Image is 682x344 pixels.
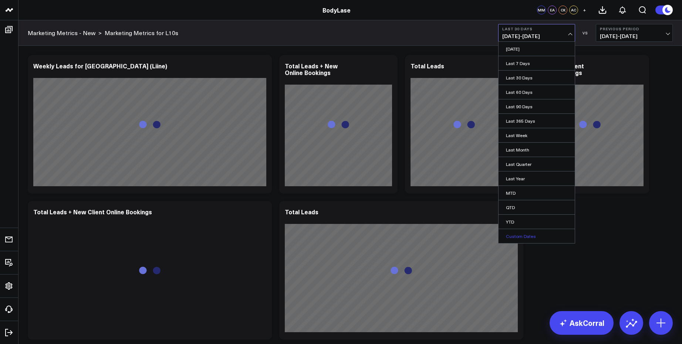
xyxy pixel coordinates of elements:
[548,6,557,14] div: EA
[499,229,575,243] a: Custom Dates
[499,42,575,56] a: [DATE]
[33,208,152,216] div: Total Leads + New Client Online Bookings
[498,24,575,42] button: Last 30 Days[DATE]-[DATE]
[502,33,571,39] span: [DATE] - [DATE]
[569,6,578,14] div: AC
[28,29,102,37] div: >
[499,56,575,70] a: Last 7 Days
[550,311,614,335] a: AskCorral
[600,33,669,39] span: [DATE] - [DATE]
[411,62,444,70] div: Total Leads
[499,200,575,214] a: QTD
[499,71,575,85] a: Last 30 Days
[33,62,167,70] div: Weekly Leads for [GEOGRAPHIC_DATA] (Liine)
[499,85,575,99] a: Last 60 Days
[537,6,546,14] div: MM
[105,29,178,37] a: Marketing Metrics for L10s
[499,186,575,200] a: MTD
[499,215,575,229] a: YTD
[28,29,95,37] a: Marketing Metrics - New
[499,157,575,171] a: Last Quarter
[583,7,586,13] span: +
[596,24,673,42] button: Previous Period[DATE]-[DATE]
[580,6,589,14] button: +
[558,6,567,14] div: CK
[600,27,669,31] b: Previous Period
[579,31,592,35] div: VS
[285,62,338,76] div: Total Leads + New Online Bookings
[285,208,318,216] div: Total Leads
[499,128,575,142] a: Last Week
[499,171,575,185] a: Last Year
[502,27,571,31] b: Last 30 Days
[499,143,575,157] a: Last Month
[499,114,575,128] a: Last 365 Days
[499,99,575,113] a: Last 90 Days
[323,6,351,14] a: BodyLase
